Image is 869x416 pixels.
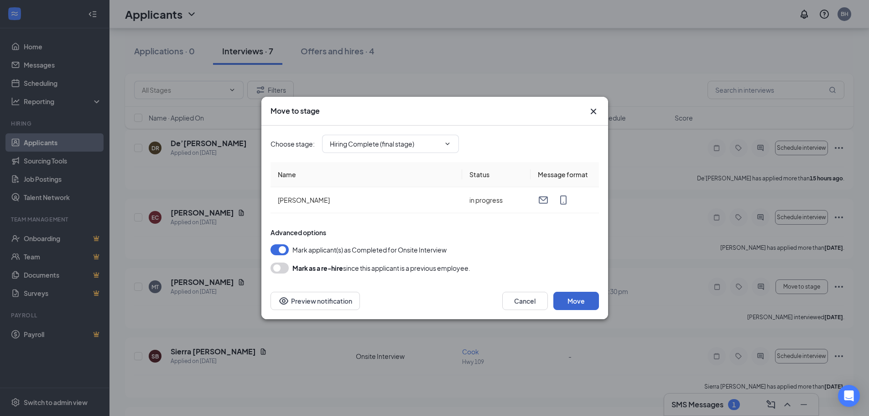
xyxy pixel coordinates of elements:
span: Choose stage : [271,139,315,149]
svg: Eye [278,295,289,306]
b: Mark as a re-hire [292,264,343,272]
button: Preview notificationEye [271,292,360,310]
h3: Move to stage [271,106,320,116]
svg: ChevronDown [444,140,451,147]
svg: Email [538,195,549,205]
th: Name [271,162,462,187]
svg: Cross [588,106,599,117]
svg: MobileSms [558,195,569,205]
span: Mark applicant(s) as Completed for Onsite Interview [292,244,447,255]
th: Status [462,162,531,187]
div: since this applicant is a previous employee. [292,263,470,274]
button: Cancel [502,292,548,310]
button: Close [588,106,599,117]
div: Open Intercom Messenger [838,385,860,407]
span: [PERSON_NAME] [278,196,330,204]
button: Move [553,292,599,310]
td: in progress [462,187,531,213]
div: Advanced options [271,228,599,237]
th: Message format [531,162,599,187]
